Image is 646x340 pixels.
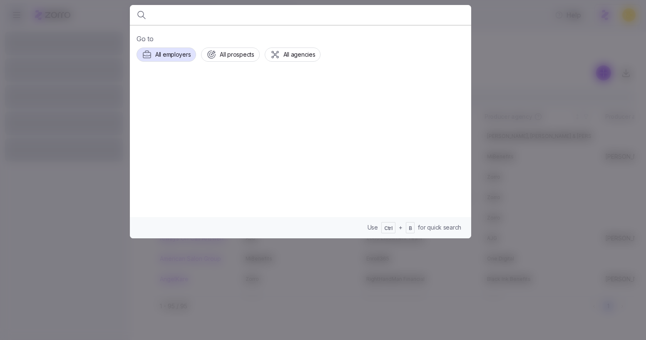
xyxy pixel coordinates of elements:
[384,225,393,232] span: Ctrl
[418,223,461,232] span: for quick search
[399,223,403,232] span: +
[283,50,316,59] span: All agencies
[409,225,412,232] span: B
[155,50,191,59] span: All employers
[137,47,196,62] button: All employers
[137,34,465,44] span: Go to
[265,47,321,62] button: All agencies
[220,50,254,59] span: All prospects
[368,223,378,232] span: Use
[201,47,259,62] button: All prospects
